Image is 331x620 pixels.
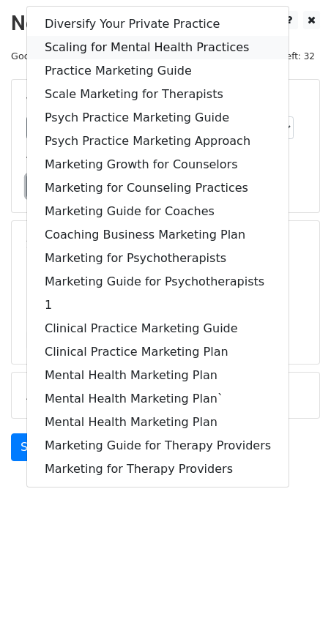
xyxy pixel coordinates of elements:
[27,36,289,59] a: Scaling for Mental Health Practices
[27,83,289,106] a: Scale Marketing for Therapists
[27,340,289,364] a: Clinical Practice Marketing Plan
[27,364,289,387] a: Mental Health Marketing Plan
[27,106,289,130] a: Psych Practice Marketing Guide
[11,11,320,36] h2: New Campaign
[27,294,289,317] a: 1
[27,247,289,270] a: Marketing for Psychotherapists
[27,12,289,36] a: Diversify Your Private Practice
[27,176,289,200] a: Marketing for Counseling Practices
[27,130,289,153] a: Psych Practice Marketing Approach
[27,200,289,223] a: Marketing Guide for Coaches
[27,223,289,247] a: Coaching Business Marketing Plan
[258,550,331,620] iframe: Chat Widget
[27,457,289,481] a: Marketing for Therapy Providers
[27,317,289,340] a: Clinical Practice Marketing Guide
[27,411,289,434] a: Mental Health Marketing Plan
[11,51,198,61] small: Google Sheet:
[27,59,289,83] a: Practice Marketing Guide
[27,387,289,411] a: Mental Health Marketing Plan`
[11,433,59,461] a: Send
[27,270,289,294] a: Marketing Guide for Psychotherapists
[27,434,289,457] a: Marketing Guide for Therapy Providers
[27,153,289,176] a: Marketing Growth for Counselors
